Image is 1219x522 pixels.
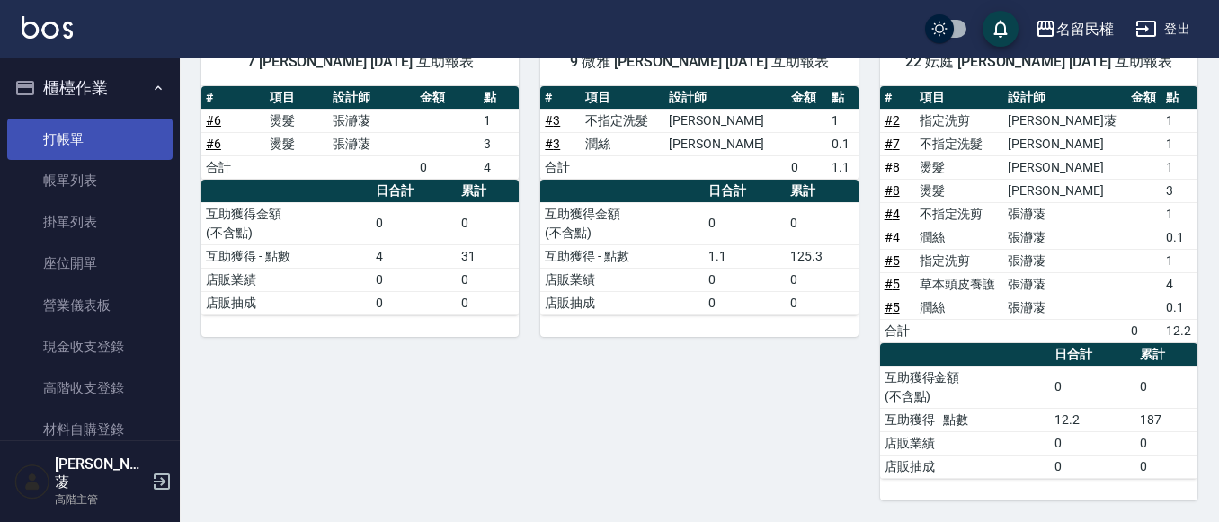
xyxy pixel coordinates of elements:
[328,86,415,110] th: 設計師
[540,202,704,244] td: 互助獲得金額 (不含點)
[201,86,519,180] table: a dense table
[827,109,859,132] td: 1
[664,109,787,132] td: [PERSON_NAME]
[371,202,457,244] td: 0
[787,86,826,110] th: 金額
[328,132,415,155] td: 張瀞蓤
[880,343,1197,479] table: a dense table
[885,230,900,244] a: #4
[7,285,173,326] a: 營業儀表板
[7,160,173,201] a: 帳單列表
[885,113,900,128] a: #2
[7,119,173,160] a: 打帳單
[540,86,580,110] th: #
[206,113,221,128] a: #6
[479,132,520,155] td: 3
[1003,86,1126,110] th: 設計師
[581,109,664,132] td: 不指定洗髮
[7,409,173,450] a: 材料自購登錄
[704,291,786,314] td: 0
[201,86,265,110] th: #
[915,86,1003,110] th: 項目
[1003,132,1126,155] td: [PERSON_NAME]
[1135,366,1197,408] td: 0
[1003,226,1126,249] td: 張瀞蓤
[581,86,664,110] th: 項目
[1161,226,1197,249] td: 0.1
[880,86,1197,343] table: a dense table
[915,272,1003,296] td: 草本頭皮養護
[902,53,1176,71] span: 22 妘庭 [PERSON_NAME] [DATE] 互助報表
[1161,109,1197,132] td: 1
[55,491,147,508] p: 高階主管
[880,366,1050,408] td: 互助獲得金額 (不含點)
[7,326,173,367] a: 現金收支登錄
[1050,366,1135,408] td: 0
[885,300,900,314] a: #5
[1161,86,1197,110] th: 點
[827,86,859,110] th: 點
[206,137,221,151] a: #6
[7,367,173,409] a: 高階收支登錄
[540,86,858,180] table: a dense table
[880,408,1050,431] td: 互助獲得 - 點數
[201,202,371,244] td: 互助獲得金額 (不含點)
[14,464,50,500] img: Person
[827,132,859,155] td: 0.1
[786,291,858,314] td: 0
[328,109,415,132] td: 張瀞蓤
[885,277,900,291] a: #5
[371,244,457,268] td: 4
[1003,155,1126,179] td: [PERSON_NAME]
[201,180,519,315] table: a dense table
[371,180,457,203] th: 日合計
[1003,202,1126,226] td: 張瀞蓤
[7,201,173,243] a: 掛單列表
[1050,455,1135,478] td: 0
[1128,13,1197,46] button: 登出
[223,53,497,71] span: 7 [PERSON_NAME] [DATE] 互助報表
[787,155,826,179] td: 0
[1056,18,1114,40] div: 名留民權
[479,86,520,110] th: 點
[915,155,1003,179] td: 燙髮
[915,202,1003,226] td: 不指定洗剪
[885,253,900,268] a: #5
[915,179,1003,202] td: 燙髮
[1126,86,1162,110] th: 金額
[880,86,916,110] th: #
[1161,132,1197,155] td: 1
[540,180,858,315] table: a dense table
[915,226,1003,249] td: 潤絲
[265,132,329,155] td: 燙髮
[704,180,786,203] th: 日合計
[1050,431,1135,455] td: 0
[1135,408,1197,431] td: 187
[265,109,329,132] td: 燙髮
[540,268,704,291] td: 店販業績
[915,132,1003,155] td: 不指定洗髮
[1135,455,1197,478] td: 0
[545,113,560,128] a: #3
[704,244,786,268] td: 1.1
[885,207,900,221] a: #4
[1161,179,1197,202] td: 3
[1135,343,1197,367] th: 累計
[265,86,329,110] th: 項目
[704,202,786,244] td: 0
[540,155,580,179] td: 合計
[1050,343,1135,367] th: 日合計
[540,244,704,268] td: 互助獲得 - 點數
[1161,272,1197,296] td: 4
[371,291,457,314] td: 0
[1003,249,1126,272] td: 張瀞蓤
[201,291,371,314] td: 店販抽成
[201,244,371,268] td: 互助獲得 - 點數
[786,180,858,203] th: 累計
[1003,272,1126,296] td: 張瀞蓤
[880,455,1050,478] td: 店販抽成
[415,155,479,179] td: 0
[880,431,1050,455] td: 店販業績
[915,296,1003,319] td: 潤絲
[201,155,265,179] td: 合計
